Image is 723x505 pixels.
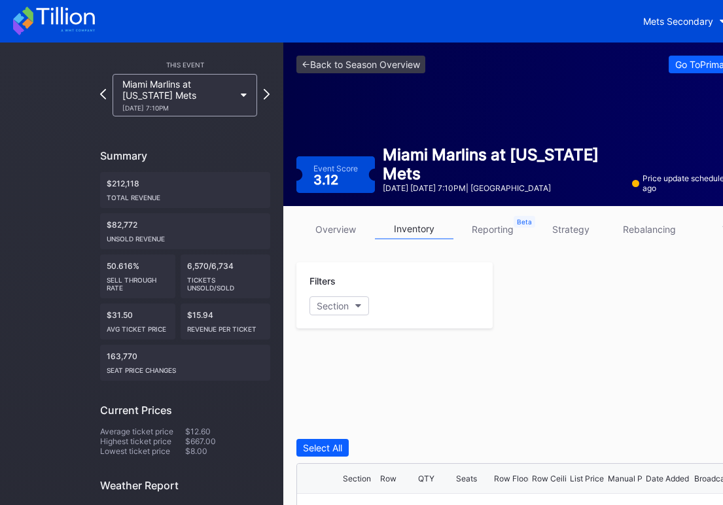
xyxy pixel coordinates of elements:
[383,183,624,193] div: [DATE] [DATE] 7:10PM | [GEOGRAPHIC_DATA]
[303,442,342,453] div: Select All
[643,16,713,27] div: Mets Secondary
[107,320,169,333] div: Avg ticket price
[100,149,270,162] div: Summary
[317,300,349,311] div: Section
[100,304,175,340] div: $31.50
[187,320,264,333] div: Revenue per ticket
[456,474,477,483] div: Seats
[185,427,270,436] div: $12.60
[122,78,235,112] div: Miami Marlins at [US_STATE] Mets
[100,404,270,417] div: Current Prices
[380,474,397,483] div: Row
[107,188,264,201] div: Total Revenue
[418,474,434,483] div: QTY
[313,173,342,186] div: 3.12
[383,145,624,183] div: Miami Marlins at [US_STATE] Mets
[610,219,689,239] a: rebalancing
[296,56,425,73] a: <-Back to Season Overview
[181,304,270,340] div: $15.94
[343,474,371,483] div: Section
[646,474,689,483] div: Date Added
[100,213,270,249] div: $82,772
[532,474,576,483] div: Row Ceiling
[107,271,169,292] div: Sell Through Rate
[100,436,185,446] div: Highest ticket price
[100,172,270,208] div: $212,118
[100,479,270,492] div: Weather Report
[100,254,175,298] div: 50.616%
[100,446,185,456] div: Lowest ticket price
[100,61,270,69] div: This Event
[375,219,453,239] a: inventory
[100,427,185,436] div: Average ticket price
[181,254,270,298] div: 6,570/6,734
[296,439,349,457] button: Select All
[100,345,270,381] div: 163,770
[107,361,264,374] div: seat price changes
[313,164,358,173] div: Event Score
[608,474,656,483] div: Manual Price
[187,271,264,292] div: Tickets Unsold/Sold
[185,436,270,446] div: $667.00
[296,219,375,239] a: overview
[309,275,480,287] div: Filters
[122,104,235,112] div: [DATE] 7:10PM
[309,296,369,315] button: Section
[494,474,531,483] div: Row Floor
[532,219,610,239] a: strategy
[185,446,270,456] div: $8.00
[107,230,264,243] div: Unsold Revenue
[570,474,604,483] div: List Price
[453,219,532,239] a: reporting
